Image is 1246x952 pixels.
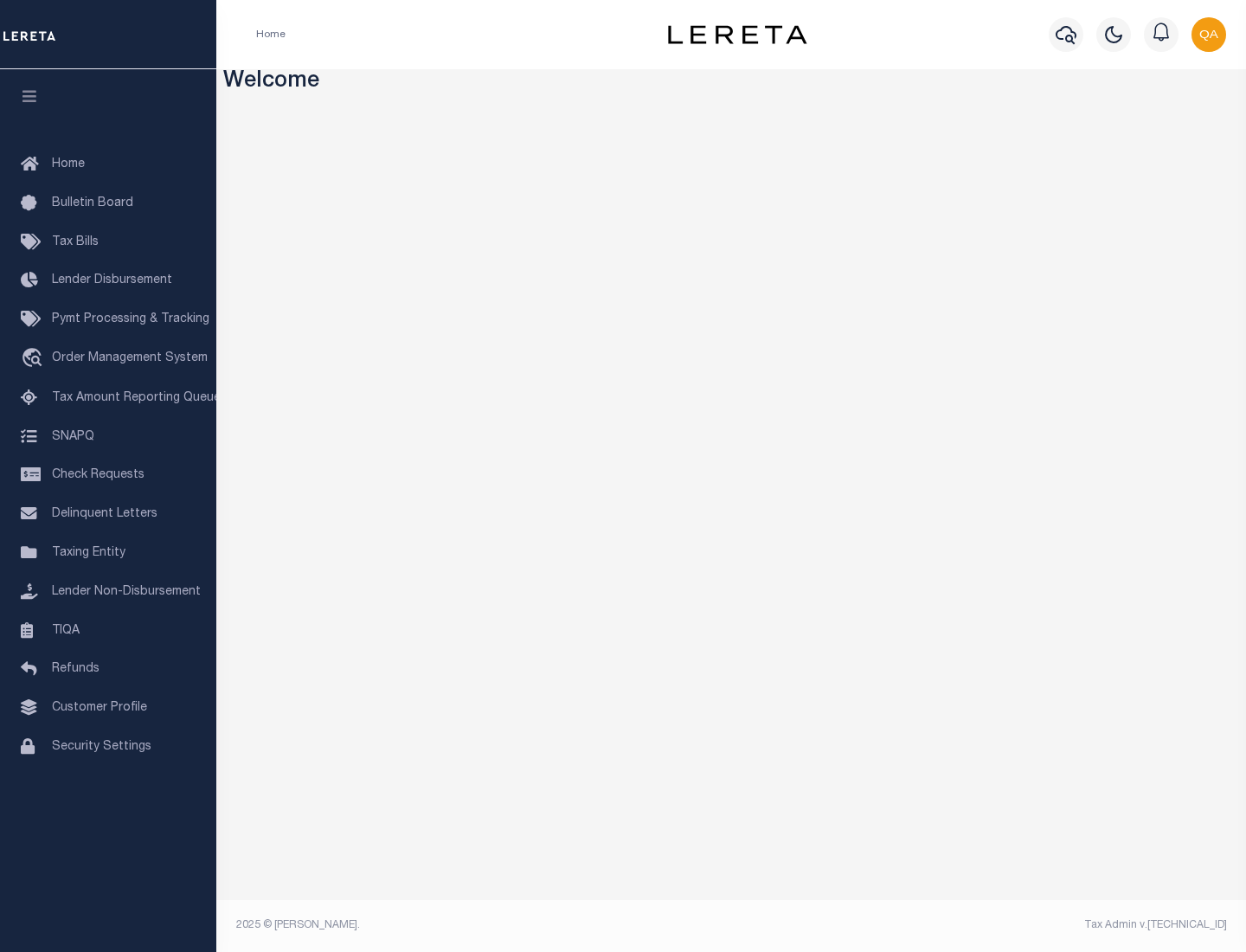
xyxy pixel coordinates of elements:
span: Pymt Processing & Tracking [52,313,209,325]
span: Tax Bills [52,236,99,248]
span: Customer Profile [52,702,147,714]
span: Security Settings [52,741,151,753]
img: svg+xml;base64,PHN2ZyB4bWxucz0iaHR0cDovL3d3dy53My5vcmcvMjAwMC9zdmciIHBvaW50ZXItZXZlbnRzPSJub25lIi... [1191,17,1226,52]
div: Tax Admin v.[TECHNICAL_ID] [744,917,1227,933]
i: travel_explore [21,348,48,370]
span: Bulletin Board [52,197,133,209]
span: Tax Amount Reporting Queue [52,392,221,404]
span: Order Management System [52,352,208,364]
span: Lender Disbursement [52,274,172,286]
div: 2025 © [PERSON_NAME]. [223,917,732,933]
span: Refunds [52,663,100,675]
span: Lender Non-Disbursement [52,586,201,598]
span: Taxing Entity [52,547,125,559]
img: logo-dark.svg [668,25,806,44]
span: Home [52,158,85,170]
span: SNAPQ [52,430,94,442]
h3: Welcome [223,69,1240,96]
span: TIQA [52,624,80,636]
li: Home [256,27,286,42]
span: Delinquent Letters [52,508,157,520]
span: Check Requests [52,469,145,481]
